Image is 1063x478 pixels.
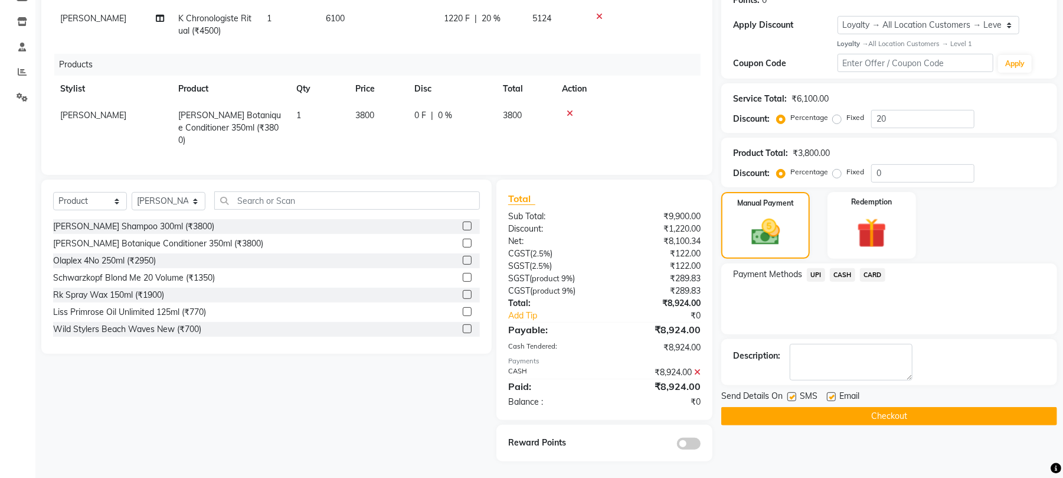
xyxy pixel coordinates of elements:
[604,260,709,272] div: ₹122.00
[604,248,709,260] div: ₹122.00
[604,366,709,379] div: ₹8,924.00
[790,167,828,177] label: Percentage
[838,54,993,72] input: Enter Offer / Coupon Code
[355,110,374,121] span: 3800
[499,437,604,450] div: Reward Points
[296,110,301,121] span: 1
[721,390,783,405] span: Send Details On
[604,396,709,408] div: ₹0
[508,285,530,296] span: CGST
[733,93,787,105] div: Service Total:
[851,197,892,207] label: Redemption
[499,379,604,394] div: Paid:
[790,112,828,123] label: Percentage
[800,390,817,405] span: SMS
[508,261,529,271] span: SGST
[475,12,477,25] span: |
[54,54,709,76] div: Products
[733,147,788,160] div: Product Total:
[53,272,215,284] div: Schwarzkopf Blond Me 20 Volume (₹1350)
[53,255,156,267] div: Olaplex 4No 250ml (₹2950)
[733,350,780,362] div: Description:
[178,13,251,36] span: K Chronologiste Ritual (₹4500)
[508,356,701,366] div: Payments
[839,390,859,405] span: Email
[604,342,709,354] div: ₹8,924.00
[407,76,496,102] th: Disc
[604,235,709,248] div: ₹8,100.34
[998,55,1032,73] button: Apply
[499,260,604,272] div: ( )
[733,57,837,70] div: Coupon Code
[214,191,480,210] input: Search or Scan
[532,249,550,258] span: 2.5%
[721,407,1057,425] button: Checkout
[438,109,452,122] span: 0 %
[267,13,272,24] span: 1
[838,40,869,48] strong: Loyalty →
[733,19,837,31] div: Apply Discount
[499,210,604,223] div: Sub Total:
[508,273,529,284] span: SGST
[499,235,604,248] div: Net:
[414,109,426,122] span: 0 F
[846,112,864,123] label: Fixed
[499,272,604,285] div: ( )
[60,110,126,121] span: [PERSON_NAME]
[737,198,794,209] label: Manual Payment
[604,379,709,394] div: ₹8,924.00
[733,167,770,180] div: Discount:
[289,76,348,102] th: Qty
[532,261,550,271] span: 2.5%
[604,210,709,223] div: ₹9,900.00
[846,167,864,177] label: Fixed
[733,268,802,281] span: Payment Methods
[499,285,604,297] div: ( )
[499,248,604,260] div: ( )
[532,274,560,283] span: product
[499,310,622,322] a: Add Tip
[53,323,201,336] div: Wild Stylers Beach Waves New (₹700)
[848,214,896,252] img: _gift.svg
[791,93,829,105] div: ₹6,100.00
[733,113,770,125] div: Discount:
[561,274,573,283] span: 9%
[326,13,345,24] span: 6100
[622,310,709,322] div: ₹0
[604,285,709,297] div: ₹289.83
[60,13,126,24] span: [PERSON_NAME]
[838,39,1045,49] div: All Location Customers → Level 1
[499,396,604,408] div: Balance :
[348,76,407,102] th: Price
[503,110,522,121] span: 3800
[508,248,530,259] span: CGST
[53,76,171,102] th: Stylist
[860,268,885,282] span: CARD
[604,272,709,285] div: ₹289.83
[171,76,289,102] th: Product
[807,268,825,282] span: UPI
[482,12,501,25] span: 20 %
[444,12,470,25] span: 1220 F
[793,147,830,160] div: ₹3,800.00
[178,110,281,145] span: [PERSON_NAME] Botanique Conditioner 350ml (₹3800)
[499,366,604,379] div: CASH
[499,342,604,354] div: Cash Tendered:
[499,323,604,337] div: Payable:
[496,76,555,102] th: Total
[532,286,560,295] span: product
[499,297,604,310] div: Total:
[562,286,573,295] span: 9%
[53,238,263,250] div: [PERSON_NAME] Botanique Conditioner 350ml (₹3800)
[53,306,206,318] div: Liss Primrose Oil Unlimited 125ml (₹770)
[830,268,855,282] span: CASH
[604,297,709,310] div: ₹8,924.00
[431,109,433,122] span: |
[532,13,551,24] span: 5124
[743,216,789,249] img: _cash.svg
[604,223,709,235] div: ₹1,220.00
[555,76,701,102] th: Action
[604,323,709,337] div: ₹8,924.00
[53,289,164,301] div: Rk Spray Wax 150ml (₹1900)
[508,193,535,205] span: Total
